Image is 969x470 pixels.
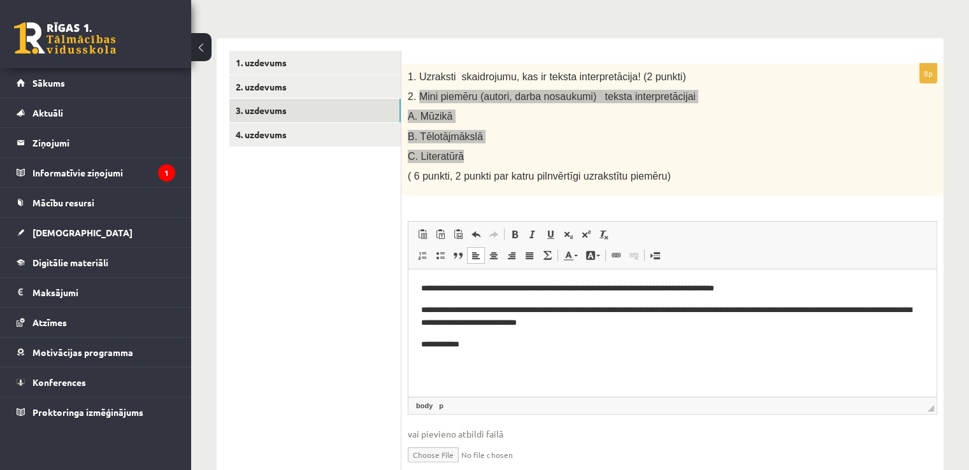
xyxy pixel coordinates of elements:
a: Block Quote [449,247,467,264]
span: A. Mūzikā [408,111,452,122]
a: Undo (Ctrl+Z) [467,226,485,243]
a: 1. uzdevums [229,51,401,75]
span: [DEMOGRAPHIC_DATA] [32,227,133,238]
a: [DEMOGRAPHIC_DATA] [17,218,175,247]
p: 8p [919,63,937,83]
a: Text Color [559,247,582,264]
a: Align Right [503,247,520,264]
a: Digitālie materiāli [17,248,175,277]
span: Proktoringa izmēģinājums [32,406,143,418]
a: Insert/Remove Bulleted List [431,247,449,264]
span: Konferences [32,376,86,388]
a: Maksājumi [17,278,175,307]
span: Motivācijas programma [32,346,133,358]
span: Resize [928,405,934,411]
a: Konferences [17,367,175,397]
a: Aktuāli [17,98,175,127]
span: 2. Mini piemēru (autori, darba nosaukumi) teksta interpretācijai [408,91,696,102]
a: 3. uzdevums [229,99,401,122]
a: Superscript [577,226,595,243]
a: Insert Page Break for Printing [646,247,664,264]
a: Unlink [625,247,643,264]
legend: Informatīvie ziņojumi [32,158,175,187]
a: Atzīmes [17,308,175,337]
a: Underline (Ctrl+U) [542,226,559,243]
a: Paste from Word [449,226,467,243]
a: Center [485,247,503,264]
a: Paste as plain text (Ctrl+Shift+V) [431,226,449,243]
a: Proktoringa izmēģinājums [17,397,175,427]
span: Atzīmes [32,317,67,328]
a: Paste (Ctrl+V) [413,226,431,243]
a: Align Left [467,247,485,264]
a: Math [538,247,556,264]
span: C. Literatūrā [408,151,464,162]
span: Mācību resursi [32,197,94,208]
a: 4. uzdevums [229,123,401,146]
a: Mācību resursi [17,188,175,217]
span: Aktuāli [32,107,63,118]
a: Italic (Ctrl+I) [524,226,542,243]
a: Bold (Ctrl+B) [506,226,524,243]
a: 2. uzdevums [229,75,401,99]
a: Motivācijas programma [17,338,175,367]
a: Redo (Ctrl+Y) [485,226,503,243]
iframe: Editor, wiswyg-editor-user-answer-47025028355280 [408,269,937,397]
a: Remove Format [595,226,613,243]
a: Link (Ctrl+K) [607,247,625,264]
i: 1 [158,164,175,182]
a: Sākums [17,68,175,97]
a: Subscript [559,226,577,243]
a: Informatīvie ziņojumi1 [17,158,175,187]
a: Rīgas 1. Tālmācības vidusskola [14,22,116,54]
a: Justify [520,247,538,264]
a: Background Color [582,247,604,264]
span: Sākums [32,77,65,89]
legend: Ziņojumi [32,128,175,157]
span: Digitālie materiāli [32,257,108,268]
span: ( 6 punkti, 2 punkti par katru pilnvērtīgi uzrakstītu piemēru) [408,171,671,182]
legend: Maksājumi [32,278,175,307]
span: B. Tēlotājmākslā [408,131,483,142]
span: vai pievieno atbildi failā [408,427,937,441]
a: p element [436,400,446,411]
a: body element [413,400,435,411]
span: 1. Uzraksti skaidrojumu, kas ir teksta interpretācija! (2 punkti) [408,71,686,82]
a: Insert/Remove Numbered List [413,247,431,264]
a: Ziņojumi [17,128,175,157]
